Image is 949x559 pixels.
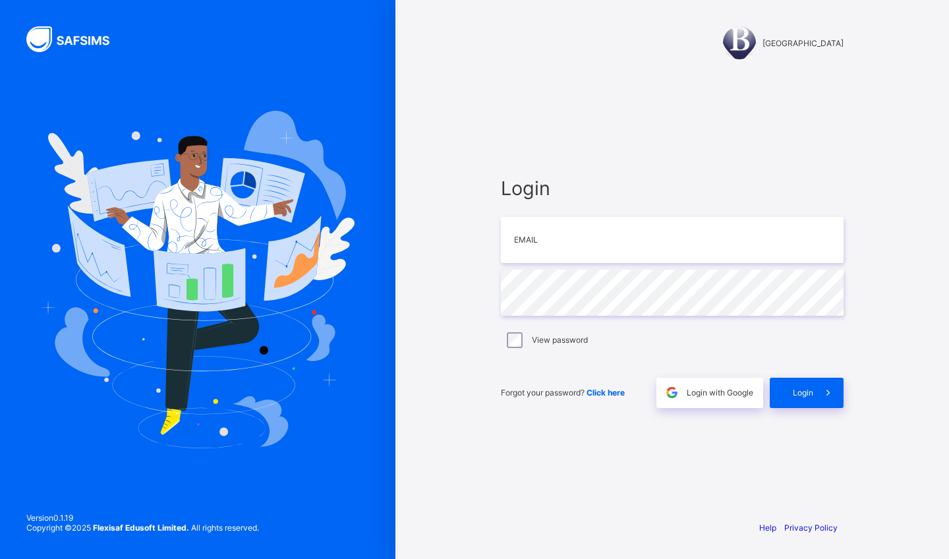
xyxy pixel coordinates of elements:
span: Login with Google [687,388,753,397]
a: Help [759,523,776,533]
label: View password [532,335,588,345]
strong: Flexisaf Edusoft Limited. [93,523,189,533]
img: SAFSIMS Logo [26,26,125,52]
span: [GEOGRAPHIC_DATA] [762,38,844,48]
img: google.396cfc9801f0270233282035f929180a.svg [664,385,679,400]
img: Hero Image [41,111,355,448]
span: Forgot your password? [501,388,625,397]
span: Version 0.1.19 [26,513,259,523]
a: Click here [587,388,625,397]
span: Login [501,177,844,200]
span: Copyright © 2025 All rights reserved. [26,523,259,533]
span: Login [793,388,813,397]
a: Privacy Policy [784,523,838,533]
